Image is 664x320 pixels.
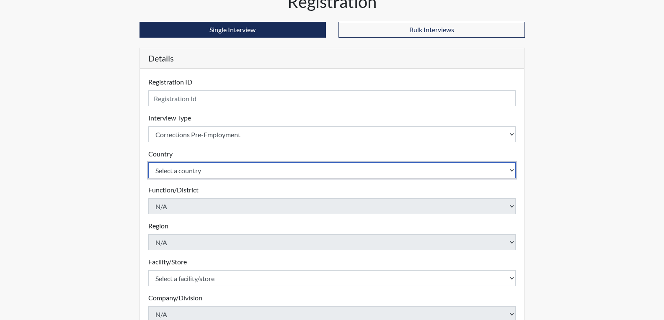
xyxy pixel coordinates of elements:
[148,149,173,159] label: Country
[148,77,192,87] label: Registration ID
[140,22,326,38] button: Single Interview
[148,257,187,267] label: Facility/Store
[148,113,191,123] label: Interview Type
[148,185,199,195] label: Function/District
[148,293,202,303] label: Company/Division
[148,90,516,106] input: Insert a Registration ID, which needs to be a unique alphanumeric value for each interviewee
[140,48,524,69] h5: Details
[338,22,525,38] button: Bulk Interviews
[148,221,168,231] label: Region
